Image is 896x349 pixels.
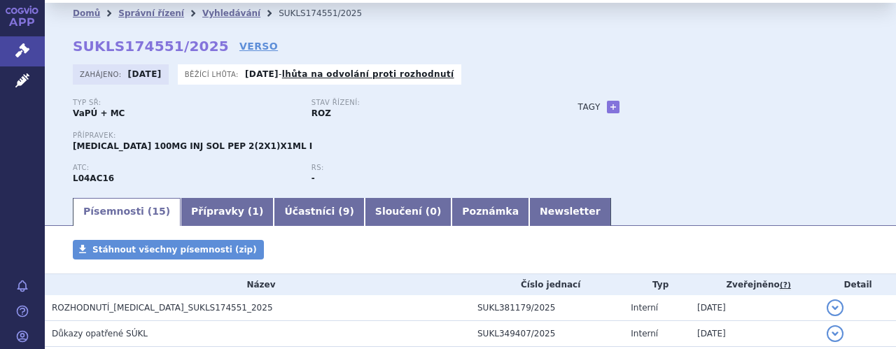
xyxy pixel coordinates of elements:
[73,198,181,226] a: Písemnosti (15)
[279,3,380,24] li: SUKLS174551/2025
[311,108,331,118] strong: ROZ
[52,303,273,313] span: ROZHODNUTÍ_TREMFYA_SUKLS174551_2025
[245,69,279,79] strong: [DATE]
[73,108,125,118] strong: VaPÚ + MC
[470,295,624,321] td: SUKL381179/2025
[202,8,260,18] a: Vyhledávání
[92,245,257,255] span: Stáhnout všechny písemnosti (zip)
[470,321,624,347] td: SUKL349407/2025
[578,99,601,115] h3: Tagy
[73,131,550,140] p: Přípravek:
[343,206,350,217] span: 9
[780,280,791,290] abbr: (?)
[52,329,148,339] span: Důkazy opatřené SÚKL
[252,206,259,217] span: 1
[470,274,624,295] th: Číslo jednací
[631,329,658,339] span: Interní
[827,299,843,316] button: detail
[118,8,184,18] a: Správní řízení
[181,198,274,226] a: Přípravky (1)
[45,274,470,295] th: Název
[820,274,896,295] th: Detail
[690,274,820,295] th: Zveřejněno
[274,198,364,226] a: Účastníci (9)
[690,295,820,321] td: [DATE]
[282,69,454,79] a: lhůta na odvolání proti rozhodnutí
[73,38,229,55] strong: SUKLS174551/2025
[529,198,611,226] a: Newsletter
[152,206,165,217] span: 15
[311,164,536,172] p: RS:
[607,101,619,113] a: +
[365,198,451,226] a: Sloučení (0)
[690,321,820,347] td: [DATE]
[73,164,297,172] p: ATC:
[451,198,529,226] a: Poznámka
[631,303,658,313] span: Interní
[827,325,843,342] button: detail
[73,173,114,183] strong: GUSELKUMAB
[185,69,241,80] span: Běžící lhůta:
[245,69,454,80] p: -
[311,173,315,183] strong: -
[239,39,278,53] a: VERSO
[73,240,264,259] a: Stáhnout všechny písemnosti (zip)
[430,206,437,217] span: 0
[311,99,536,107] p: Stav řízení:
[80,69,124,80] span: Zahájeno:
[73,99,297,107] p: Typ SŘ:
[624,274,690,295] th: Typ
[73,8,100,18] a: Domů
[128,69,162,79] strong: [DATE]
[73,141,312,151] span: [MEDICAL_DATA] 100MG INJ SOL PEP 2(2X1)X1ML I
